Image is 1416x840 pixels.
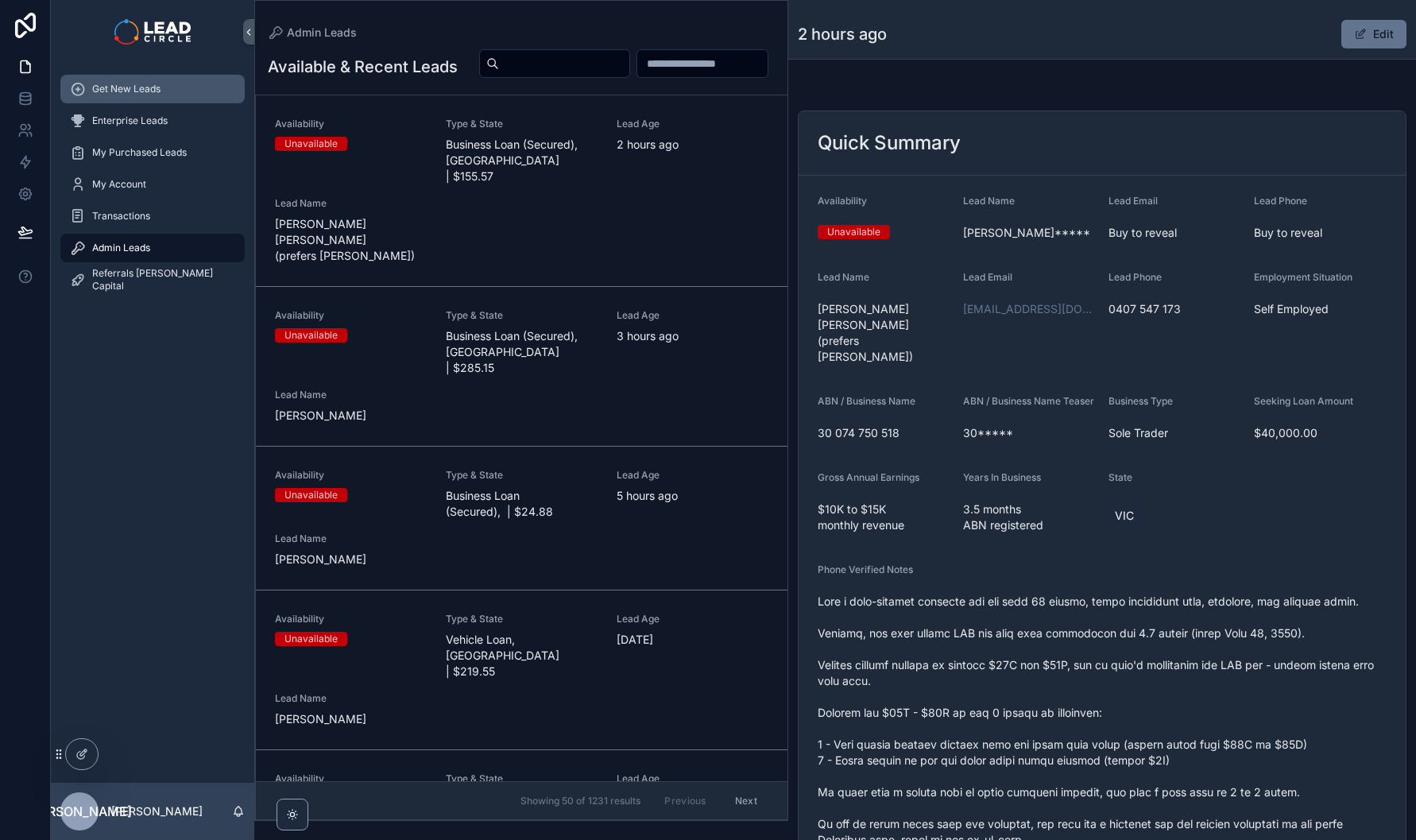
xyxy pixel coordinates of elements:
[963,195,1015,207] span: Lead Name
[617,328,768,344] span: 3 hours ago
[284,137,338,151] div: Unavailable
[275,389,427,401] span: Lead Name
[27,802,132,821] span: [PERSON_NAME]
[1108,471,1132,483] span: State
[60,202,245,230] a: Transactions
[818,301,950,365] span: [PERSON_NAME] [PERSON_NAME] (prefers [PERSON_NAME])
[92,242,150,254] span: Admin Leads
[60,170,245,199] a: My Account
[268,56,458,78] h1: Available & Recent Leads
[287,25,357,41] span: Admin Leads
[51,64,254,315] div: scrollable content
[1108,195,1158,207] span: Lead Email
[446,137,598,184] span: Business Loan (Secured), [GEOGRAPHIC_DATA] | $155.57
[818,563,913,575] span: Phone Verified Notes
[446,772,598,785] span: Type & State
[963,501,1096,533] span: 3.5 months ABN registered
[256,447,787,590] a: AvailabilityUnavailableType & StateBusiness Loan (Secured), | $24.88Lead Age5 hours agoLead Name[...
[827,225,880,239] div: Unavailable
[818,501,950,533] span: $10K to $15K monthly revenue
[92,178,146,191] span: My Account
[617,118,768,130] span: Lead Age
[818,471,919,483] span: Gross Annual Earnings
[963,395,1094,407] span: ABN / Business Name Teaser
[92,114,168,127] span: Enterprise Leads
[275,469,427,482] span: Availability
[818,195,867,207] span: Availability
[1254,225,1387,241] span: Buy to reveal
[284,488,338,502] div: Unavailable
[60,138,245,167] a: My Purchased Leads
[275,216,427,264] span: [PERSON_NAME] [PERSON_NAME] (prefers [PERSON_NAME])
[617,137,768,153] span: 2 hours ago
[60,265,245,294] a: Referrals [PERSON_NAME] Capital
[1108,395,1173,407] span: Business Type
[1108,301,1241,317] span: 0407 547 173
[520,795,640,807] span: Showing 50 of 1231 results
[1254,301,1387,317] span: Self Employed
[284,632,338,646] div: Unavailable
[92,267,229,292] span: Referrals [PERSON_NAME] Capital
[617,632,768,648] span: [DATE]
[446,488,598,520] span: Business Loan (Secured), | $24.88
[1108,225,1241,241] span: Buy to reveal
[818,395,915,407] span: ABN / Business Name
[111,803,203,819] p: [PERSON_NAME]
[275,613,427,625] span: Availability
[256,95,787,287] a: AvailabilityUnavailableType & StateBusiness Loan (Secured), [GEOGRAPHIC_DATA] | $155.57Lead Age2 ...
[446,328,598,376] span: Business Loan (Secured), [GEOGRAPHIC_DATA] | $285.15
[275,309,427,322] span: Availability
[284,328,338,343] div: Unavailable
[446,469,598,482] span: Type & State
[268,25,357,41] a: Admin Leads
[256,287,787,447] a: AvailabilityUnavailableType & StateBusiness Loan (Secured), [GEOGRAPHIC_DATA] | $285.15Lead Age3 ...
[818,271,869,283] span: Lead Name
[1108,271,1162,283] span: Lead Phone
[60,234,245,262] a: Admin Leads
[446,309,598,322] span: Type & State
[963,471,1041,483] span: Years In Business
[275,408,427,424] span: [PERSON_NAME]
[92,83,161,95] span: Get New Leads
[114,19,190,45] img: App logo
[275,118,427,130] span: Availability
[617,613,768,625] span: Lead Age
[92,210,150,223] span: Transactions
[1341,20,1406,48] button: Edit
[818,130,961,156] h2: Quick Summary
[256,590,787,750] a: AvailabilityUnavailableType & StateVehicle Loan, [GEOGRAPHIC_DATA] | $219.55Lead Age[DATE]Lead Na...
[446,613,598,625] span: Type & State
[1254,395,1353,407] span: Seeking Loan Amount
[1108,425,1241,441] span: Sole Trader
[60,106,245,135] a: Enterprise Leads
[1254,195,1307,207] span: Lead Phone
[275,692,427,705] span: Lead Name
[446,632,598,679] span: Vehicle Loan, [GEOGRAPHIC_DATA] | $219.55
[798,23,887,45] h1: 2 hours ago
[617,772,768,785] span: Lead Age
[963,301,1096,317] a: [EMAIL_ADDRESS][DOMAIN_NAME]
[1254,425,1387,441] span: $40,000.00
[92,146,187,159] span: My Purchased Leads
[275,552,427,567] span: [PERSON_NAME]
[60,75,245,103] a: Get New Leads
[1254,271,1352,283] span: Employment Situation
[446,118,598,130] span: Type & State
[275,197,427,210] span: Lead Name
[963,271,1012,283] span: Lead Email
[818,425,950,441] span: 30 074 750 518
[275,532,427,545] span: Lead Name
[617,488,768,504] span: 5 hours ago
[275,772,427,785] span: Availability
[617,469,768,482] span: Lead Age
[724,788,768,813] button: Next
[617,309,768,322] span: Lead Age
[1115,508,1134,524] span: VIC
[275,711,427,727] span: [PERSON_NAME]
